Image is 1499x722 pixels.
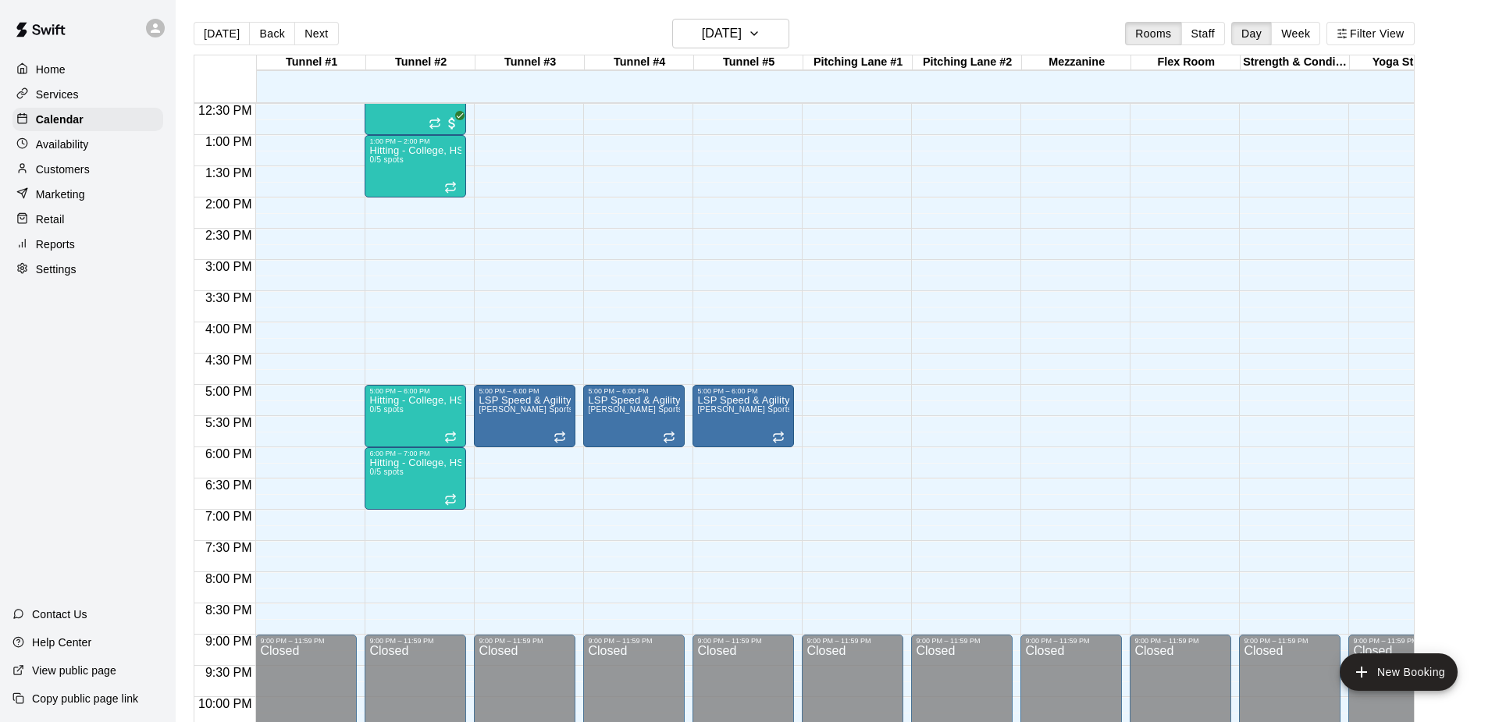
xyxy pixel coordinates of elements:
a: Settings [12,258,163,281]
div: 9:00 PM – 11:59 PM [479,637,571,645]
span: Recurring event [663,431,675,443]
span: [PERSON_NAME] Sports Turf Rental [697,405,835,414]
div: 9:00 PM – 11:59 PM [916,637,1008,645]
span: 6:00 PM [201,447,256,461]
p: Retail [36,212,65,227]
p: Calendar [36,112,84,127]
p: Reports [36,237,75,252]
div: 9:00 PM – 11:59 PM [1025,637,1117,645]
button: Staff [1181,22,1226,45]
span: 1:30 PM [201,166,256,180]
p: Help Center [32,635,91,650]
div: 5:00 PM – 6:00 PM: Hitting - College, HS & MS Players [365,385,466,447]
div: Tunnel #3 [475,55,585,70]
a: Retail [12,208,163,231]
p: Marketing [36,187,85,202]
span: 7:00 PM [201,510,256,523]
div: Tunnel #5 [694,55,803,70]
button: [DATE] [194,22,250,45]
div: 9:00 PM – 11:59 PM [260,637,352,645]
div: 1:00 PM – 2:00 PM: Hitting - College, HS & MS Players [365,135,466,197]
div: 9:00 PM – 11:59 PM [1134,637,1227,645]
span: 7:30 PM [201,541,256,554]
span: 10:00 PM [194,697,255,710]
a: Services [12,83,163,106]
p: Customers [36,162,90,177]
span: 5:00 PM [201,385,256,398]
p: Services [36,87,79,102]
div: Tunnel #2 [366,55,475,70]
span: Recurring event [444,181,457,194]
p: Home [36,62,66,77]
span: All customers have paid [444,116,460,131]
span: 4:30 PM [201,354,256,367]
p: Copy public page link [32,691,138,706]
span: 2:30 PM [201,229,256,242]
span: Recurring event [554,431,566,443]
div: Marketing [12,183,163,206]
div: 1:00 PM – 2:00 PM [369,137,461,145]
button: Filter View [1326,22,1414,45]
button: Week [1271,22,1320,45]
div: Customers [12,158,163,181]
span: [PERSON_NAME] Sports Turf Rental [479,405,616,414]
button: Day [1231,22,1272,45]
span: 4:00 PM [201,322,256,336]
div: 9:00 PM – 11:59 PM [588,637,680,645]
a: Home [12,58,163,81]
p: Contact Us [32,606,87,622]
span: 0/5 spots filled [369,405,404,414]
span: 12:30 PM [194,104,255,117]
div: 5:00 PM – 6:00 PM [369,387,461,395]
div: 9:00 PM – 11:59 PM [369,637,461,645]
span: 9:00 PM [201,635,256,648]
div: 5:00 PM – 6:00 PM: LSP Speed & Agility [693,385,794,447]
span: 2:00 PM [201,197,256,211]
a: Reports [12,233,163,256]
p: Settings [36,261,77,277]
div: Strength & Conditioning [1241,55,1350,70]
p: Availability [36,137,89,152]
div: 5:00 PM – 6:00 PM [588,387,680,395]
span: 6:30 PM [201,478,256,492]
span: Recurring event [429,117,441,130]
span: 5:30 PM [201,416,256,429]
div: 5:00 PM – 6:00 PM [479,387,571,395]
a: Availability [12,133,163,156]
div: 9:00 PM – 11:59 PM [1244,637,1336,645]
div: 12:00 PM – 1:00 PM: Hitting - College, HS & MS Players [365,73,466,135]
button: Back [249,22,295,45]
p: View public page [32,663,116,678]
div: 6:00 PM – 7:00 PM: Hitting - College, HS & MS Players [365,447,466,510]
h6: [DATE] [702,23,742,44]
a: Calendar [12,108,163,131]
span: Recurring event [444,493,457,506]
span: [PERSON_NAME] Sports Turf Rental [588,405,725,414]
div: Mezzanine [1022,55,1131,70]
div: Flex Room [1131,55,1241,70]
div: 9:00 PM – 11:59 PM [806,637,899,645]
span: 8:30 PM [201,603,256,617]
span: Recurring event [444,431,457,443]
div: Pitching Lane #2 [913,55,1022,70]
div: Pitching Lane #1 [803,55,913,70]
span: 0/5 spots filled [369,155,404,164]
span: Recurring event [772,431,785,443]
span: 9:30 PM [201,666,256,679]
div: Tunnel #1 [257,55,366,70]
div: Tunnel #4 [585,55,694,70]
span: 1:00 PM [201,135,256,148]
div: Yoga Studio [1350,55,1459,70]
div: 5:00 PM – 6:00 PM [697,387,789,395]
div: 9:00 PM – 11:59 PM [697,637,789,645]
span: 0/5 spots filled [369,468,404,476]
div: 5:00 PM – 6:00 PM: LSP Speed & Agility [474,385,575,447]
span: 8:00 PM [201,572,256,585]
